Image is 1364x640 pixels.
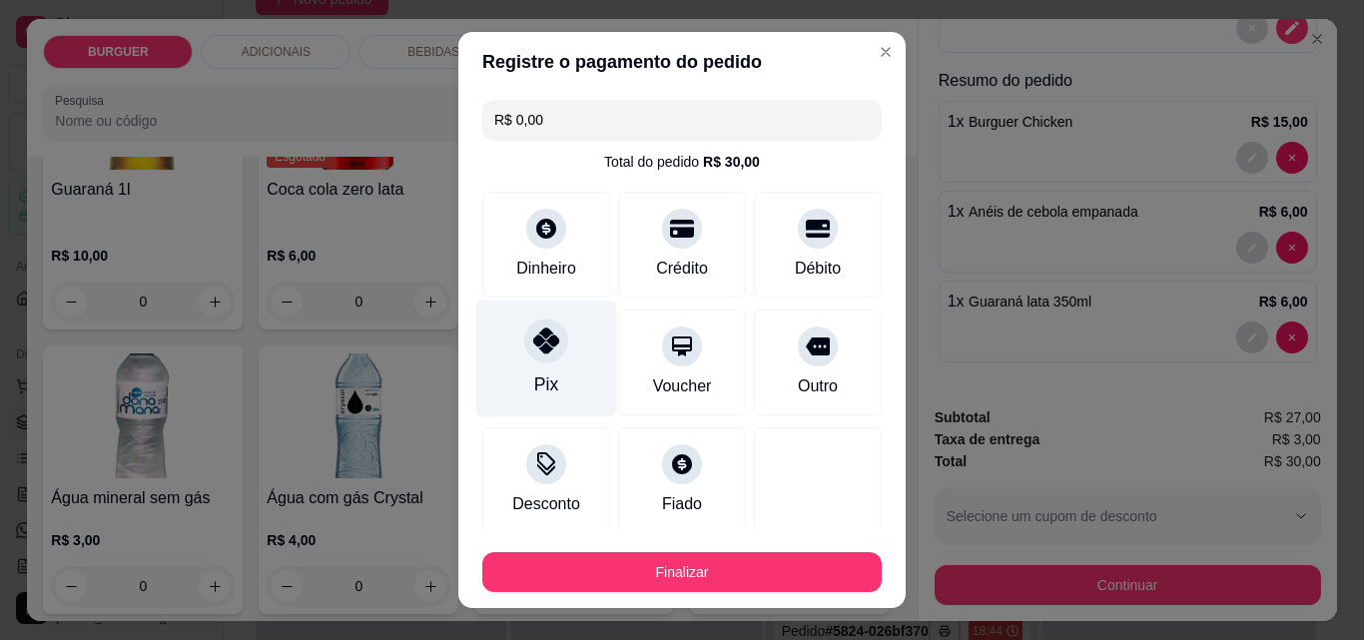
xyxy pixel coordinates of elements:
div: Dinheiro [516,257,576,281]
div: Outro [798,374,838,398]
div: Total do pedido [604,152,760,172]
div: Fiado [662,492,702,516]
div: R$ 30,00 [703,152,760,172]
header: Registre o pagamento do pedido [458,32,906,92]
button: Finalizar [482,552,882,592]
div: Desconto [512,492,580,516]
button: Close [870,36,902,68]
div: Pix [534,371,558,397]
div: Débito [795,257,841,281]
div: Crédito [656,257,708,281]
div: Voucher [653,374,712,398]
input: Ex.: hambúrguer de cordeiro [494,100,870,140]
